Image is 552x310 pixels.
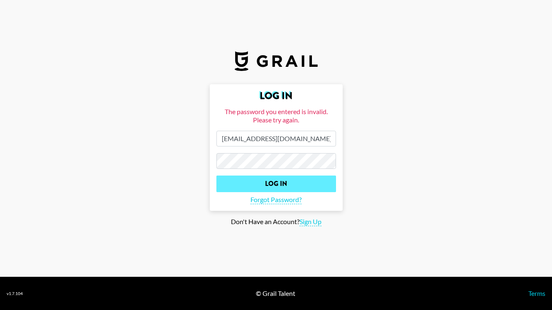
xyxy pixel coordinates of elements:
[256,289,295,298] div: © Grail Talent
[250,195,302,204] span: Forgot Password?
[216,107,336,124] div: The password you entered is invalid. Please try again.
[216,176,336,192] input: Log In
[235,51,318,71] img: Grail Talent Logo
[7,291,23,296] div: v 1.7.104
[299,217,321,226] span: Sign Up
[528,289,545,297] a: Terms
[216,91,336,101] h2: Log In
[7,217,545,226] div: Don't Have an Account?
[216,131,336,146] input: Email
